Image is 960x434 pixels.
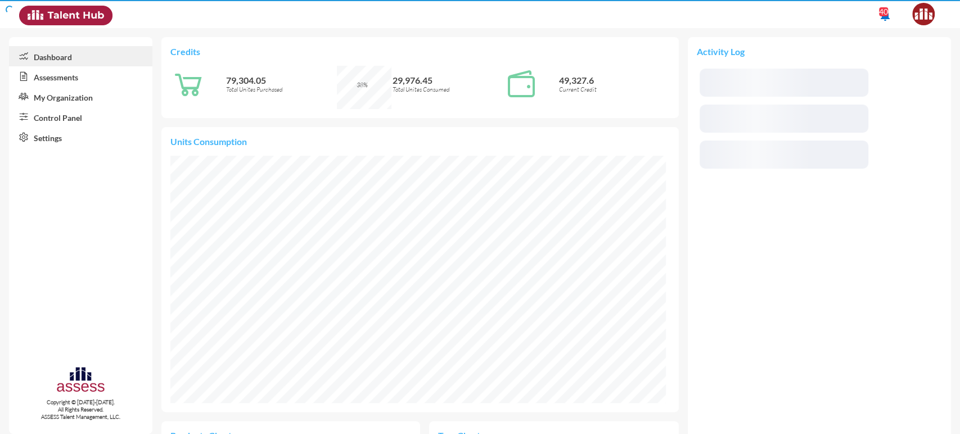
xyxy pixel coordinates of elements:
[170,136,670,147] p: Units Consumption
[9,107,152,127] a: Control Panel
[226,85,337,93] p: Total Unites Purchased
[879,7,888,16] div: 40
[9,127,152,147] a: Settings
[226,75,337,85] p: 79,304.05
[559,85,670,93] p: Current Credit
[9,66,152,87] a: Assessments
[9,46,152,66] a: Dashboard
[9,399,152,421] p: Copyright © [DATE]-[DATE]. All Rights Reserved. ASSESS Talent Management, LLC.
[9,87,152,107] a: My Organization
[559,75,670,85] p: 49,327.6
[393,75,503,85] p: 29,976.45
[393,85,503,93] p: Total Unites Consumed
[697,46,942,57] p: Activity Log
[878,8,892,22] mat-icon: notifications
[357,81,368,89] span: 38%
[170,46,670,57] p: Credits
[56,365,106,397] img: assesscompany-logo.png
